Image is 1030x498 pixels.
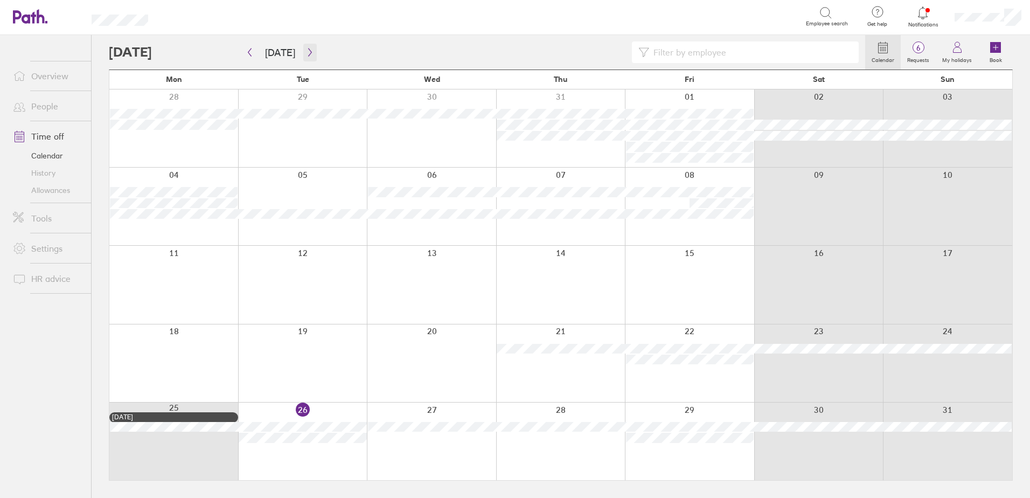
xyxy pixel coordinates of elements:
span: Mon [166,75,182,84]
span: Get help [860,21,895,27]
label: My holidays [936,54,978,64]
label: Requests [901,54,936,64]
a: Tools [4,207,91,229]
label: Book [983,54,1008,64]
a: Calendar [865,35,901,70]
span: Tue [297,75,309,84]
a: History [4,164,91,182]
a: 6Requests [901,35,936,70]
input: Filter by employee [649,42,852,63]
div: [DATE] [112,413,235,421]
span: Thu [554,75,567,84]
span: Wed [424,75,440,84]
a: Settings [4,238,91,259]
a: People [4,95,91,117]
span: Fri [685,75,694,84]
span: Employee search [806,20,848,27]
div: Search [177,11,205,21]
span: Notifications [906,22,941,28]
a: Time off [4,126,91,147]
a: Book [978,35,1013,70]
span: Sun [941,75,955,84]
a: HR advice [4,268,91,289]
a: Allowances [4,182,91,199]
span: 6 [901,44,936,52]
a: Overview [4,65,91,87]
button: [DATE] [256,44,304,61]
a: Notifications [906,5,941,28]
a: My holidays [936,35,978,70]
span: Sat [813,75,825,84]
a: Calendar [4,147,91,164]
label: Calendar [865,54,901,64]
